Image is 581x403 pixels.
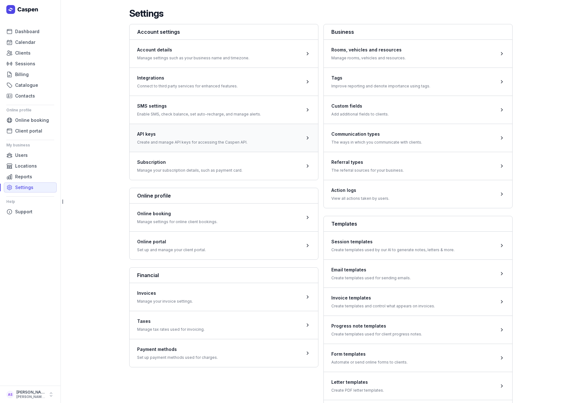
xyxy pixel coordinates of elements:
[137,130,247,138] p: API keys
[331,322,422,330] p: Progress note templates
[331,378,384,386] p: Letter templates
[137,210,218,217] p: Online booking
[331,350,408,358] p: Form templates
[15,116,49,124] span: Online booking
[137,271,311,279] h3: Financial
[16,395,45,399] div: [PERSON_NAME][EMAIL_ADDRESS][DOMAIN_NAME]
[331,238,455,246] p: Session templates
[137,346,218,353] p: Payment methods
[8,391,13,398] span: AS
[331,28,505,36] h3: Business
[16,390,45,395] div: [PERSON_NAME]
[15,71,29,78] span: Billing
[331,187,389,194] p: Action logs
[15,127,42,135] span: Client portal
[331,102,389,110] p: Custom fields
[137,102,261,110] p: SMS settings
[137,289,193,297] p: Invoices
[129,8,164,19] h2: Settings
[15,49,31,57] span: Clients
[15,60,35,68] span: Sessions
[6,197,54,207] div: Help
[331,74,430,82] p: Tags
[6,105,54,115] div: Online profile
[137,74,238,82] p: Integrations
[331,220,505,228] h3: Templates
[331,130,422,138] p: Communication types
[15,208,32,216] span: Support
[6,140,54,150] div: My business
[15,81,38,89] span: Catalogue
[137,238,206,246] p: Online portal
[15,184,33,191] span: Settings
[15,39,35,46] span: Calendar
[15,151,28,159] span: Users
[137,158,242,166] p: Subscription
[15,162,37,170] span: Locations
[331,158,404,166] p: Referral types
[331,266,411,274] p: Email templates
[15,28,39,35] span: Dashboard
[15,92,35,100] span: Contacts
[137,192,311,199] h3: Online profile
[137,317,205,325] p: Taxes
[331,294,435,302] p: Invoice templates
[137,46,249,54] p: Account details
[331,46,406,54] p: Rooms, vehicles and resources
[15,173,32,181] span: Reports
[137,28,311,36] h3: Account settings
